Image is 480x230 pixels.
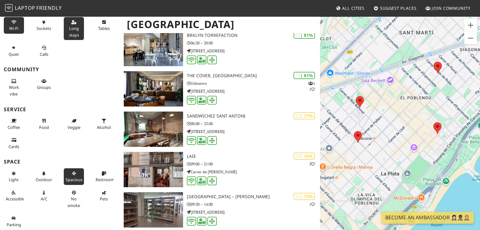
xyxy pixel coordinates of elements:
button: Groups [34,76,54,93]
span: Air conditioned [41,196,47,202]
a: The Cover, Barcelona | 81% 11 The Cover, [GEOGRAPHIC_DATA] Unknown [STREET_ADDRESS] [120,71,320,106]
span: Food [39,124,49,130]
div: | 77% [293,112,315,119]
span: Laptop [15,4,35,11]
span: Friendly [36,4,62,11]
img: BRKLYN Torrefaction [124,31,183,66]
h3: Service [4,106,116,112]
img: Biblioteca Camp de l'Arpa – Caterina Albert [124,192,183,227]
button: Tables [94,17,114,34]
button: A/C [34,187,54,204]
a: SandwiChez Sant Antoni | 77% SandwiChez Sant Antoni 08:00 – 23:00 [STREET_ADDRESS] [120,112,320,147]
img: Laie [124,152,183,187]
p: 1 1 [308,80,315,92]
img: The Cover, Barcelona [124,71,183,106]
span: Pet friendly [100,196,108,202]
button: Light [4,168,24,185]
button: Long stays [64,17,84,40]
span: Group tables [37,84,51,90]
span: Quiet [9,51,19,57]
button: Food [34,116,54,132]
p: 08:00 – 23:00 [187,121,320,127]
p: Unknown [187,80,320,86]
button: Sockets [34,17,54,34]
a: LaptopFriendly LaptopFriendly [5,3,62,14]
span: Alcohol [97,124,111,130]
span: Natural light [9,177,19,182]
a: Suggest Places [371,3,419,14]
p: [STREET_ADDRESS] [187,129,320,135]
button: Work vibe [4,76,24,99]
span: Outdoor area [36,177,52,182]
button: No smoke [64,187,84,210]
h3: Space [4,159,116,165]
a: All Cities [333,3,367,14]
span: Video/audio calls [40,51,48,57]
a: Laie | 76% 3 Laie 09:00 – 21:00 Carrer de [PERSON_NAME] [120,152,320,187]
span: Coffee [8,124,20,130]
button: Alcohol [94,116,114,132]
button: Pets [94,187,114,204]
a: BRKLYN Torrefaction | 81% BRKLYN Torrefaction 06:30 – 20:00 [STREET_ADDRESS] [120,31,320,66]
h3: The Cover, [GEOGRAPHIC_DATA] [187,73,320,78]
a: Become an Ambassador 🤵🏻‍♀️🤵🏾‍♂️🤵🏼‍♀️ [382,212,474,224]
p: 1 [309,201,315,207]
h3: Laie [187,154,320,159]
button: Accessible [4,187,24,204]
h3: Community [4,66,116,72]
span: Accessible [6,196,25,202]
h3: [GEOGRAPHIC_DATA] – [PERSON_NAME] [187,194,320,199]
p: 06:30 – 20:00 [187,40,320,46]
span: All Cities [342,5,364,11]
button: Zoom out [464,32,477,44]
span: Smoke free [68,196,80,208]
button: Spacious [64,168,84,185]
div: | 76% [293,152,315,160]
p: 09:30 – 14:00 [187,201,320,207]
p: 3 [309,161,315,167]
span: Long stays [69,26,79,37]
span: Veggie [68,124,80,130]
h1: [GEOGRAPHIC_DATA] [122,16,319,33]
a: Join Community [423,3,473,14]
button: Restroom [94,168,114,185]
button: Coffee [4,116,24,132]
p: [STREET_ADDRESS] [187,209,320,215]
span: Work-friendly tables [98,26,110,31]
span: Credit cards [9,144,19,149]
span: Restroom [96,177,114,182]
button: Outdoor [34,168,54,185]
p: [STREET_ADDRESS] [187,48,320,54]
h3: SandwiChez Sant Antoni [187,113,320,119]
button: Calls [34,43,54,59]
span: Spacious [66,177,82,182]
p: Carrer de [PERSON_NAME] [187,169,320,175]
button: Zoom in [464,19,477,32]
span: Suggest Places [380,5,417,11]
div: | 75% [293,193,315,200]
span: People working [9,84,19,96]
button: Quiet [4,43,24,59]
button: Parking [4,213,24,230]
button: Veggie [64,116,84,132]
span: Power sockets [37,26,51,31]
div: | 81% [293,72,315,79]
span: Parking [7,222,21,227]
button: Cards [4,135,24,152]
span: Stable Wi-Fi [9,26,18,31]
span: Join Community [432,5,471,11]
button: Wi-Fi [4,17,24,34]
img: LaptopFriendly [5,4,13,12]
img: SandwiChez Sant Antoni [124,112,183,147]
p: 09:00 – 21:00 [187,161,320,167]
a: Biblioteca Camp de l'Arpa – Caterina Albert | 75% 1 [GEOGRAPHIC_DATA] – [PERSON_NAME] 09:30 – 14:... [120,192,320,227]
p: [STREET_ADDRESS] [187,88,320,94]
